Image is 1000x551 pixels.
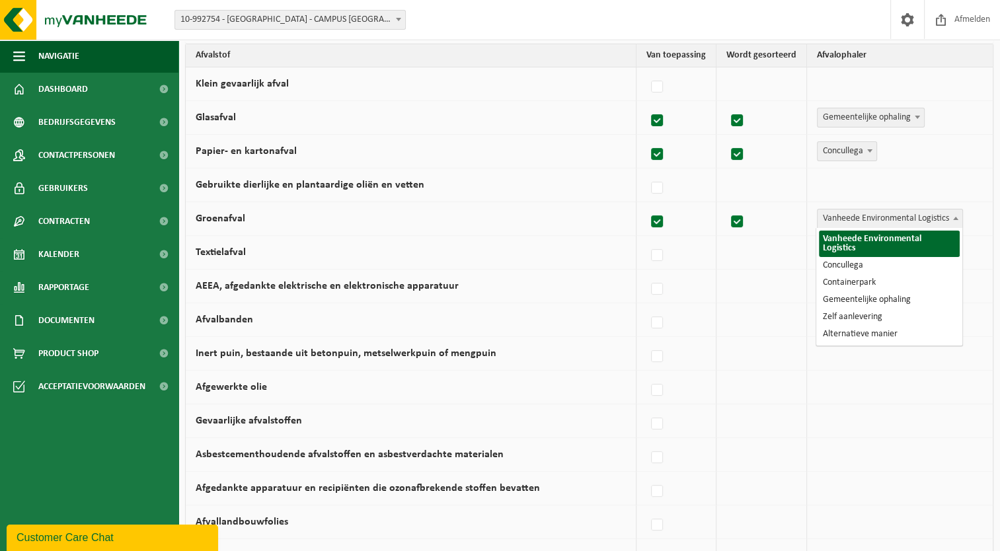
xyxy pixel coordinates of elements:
[636,44,716,67] th: Van toepassing
[38,106,116,139] span: Bedrijfsgegevens
[819,231,960,257] li: Vanheede Environmental Logistics
[196,180,424,190] label: Gebruikte dierlijke en plantaardige oliën en vetten
[819,309,960,326] li: Zelf aanlevering
[174,10,406,30] span: 10-992754 - OLVC ZOTTEGEM - CAMPUS GROTENBERGE - ZOTTEGEM
[817,108,925,128] span: Gemeentelijke ophaling
[817,209,963,229] span: Vanheede Environmental Logistics
[175,11,405,29] span: 10-992754 - OLVC ZOTTEGEM - CAMPUS GROTENBERGE - ZOTTEGEM
[818,142,876,161] span: Concullega
[38,73,88,106] span: Dashboard
[196,213,245,224] label: Groenafval
[196,517,288,527] label: Afvallandbouwfolies
[716,44,807,67] th: Wordt gesorteerd
[196,79,289,89] label: Klein gevaarlijk afval
[819,291,960,309] li: Gemeentelijke ophaling
[38,271,89,304] span: Rapportage
[38,205,90,238] span: Contracten
[7,522,221,551] iframe: chat widget
[186,44,636,67] th: Afvalstof
[819,274,960,291] li: Containerpark
[38,172,88,205] span: Gebruikers
[196,112,236,123] label: Glasafval
[819,326,960,343] li: Alternatieve manier
[38,370,145,403] span: Acceptatievoorwaarden
[38,304,95,337] span: Documenten
[817,141,877,161] span: Concullega
[807,44,993,67] th: Afvalophaler
[196,146,297,157] label: Papier- en kartonafval
[819,257,960,274] li: Concullega
[38,40,79,73] span: Navigatie
[818,209,962,228] span: Vanheede Environmental Logistics
[196,382,267,392] label: Afgewerkte olie
[196,449,504,460] label: Asbestcementhoudende afvalstoffen en asbestverdachte materialen
[38,337,98,370] span: Product Shop
[196,416,302,426] label: Gevaarlijke afvalstoffen
[196,281,459,291] label: AEEA, afgedankte elektrische en elektronische apparatuur
[38,139,115,172] span: Contactpersonen
[196,483,540,494] label: Afgedankte apparatuur en recipiënten die ozonafbrekende stoffen bevatten
[818,108,924,127] span: Gemeentelijke ophaling
[38,238,79,271] span: Kalender
[196,348,496,359] label: Inert puin, bestaande uit betonpuin, metselwerkpuin of mengpuin
[196,247,246,258] label: Textielafval
[196,314,253,325] label: Afvalbanden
